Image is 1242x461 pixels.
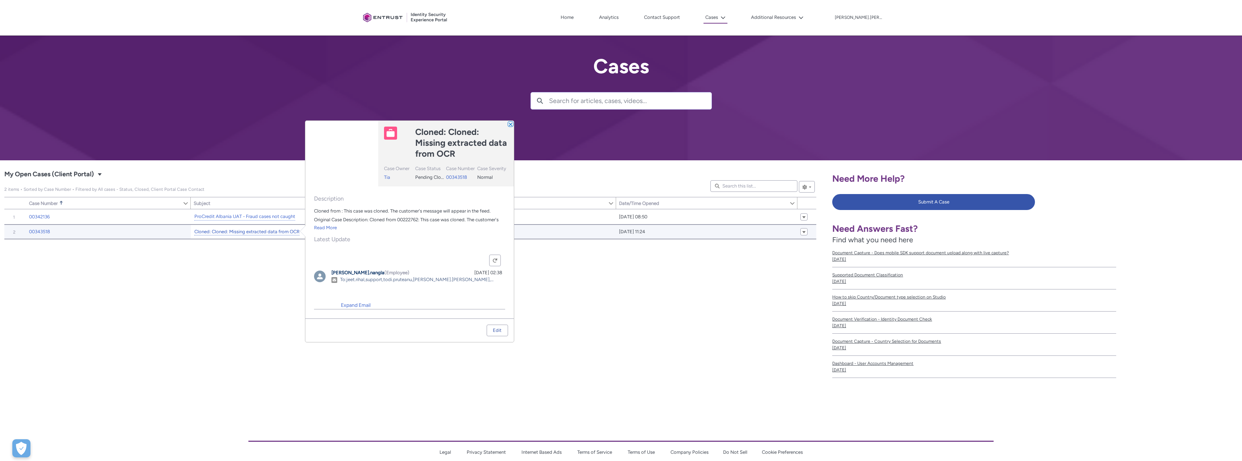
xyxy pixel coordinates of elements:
span: Find what you need here [832,235,913,244]
a: Legal [440,449,451,455]
button: Cases [703,12,727,24]
img: dhiren.nangla (Onfido) [314,271,326,282]
span: My Open Cases (Client Portal) [4,187,205,192]
span: Document Capture - Does mobile SDK support document upload along with live capture? [832,250,1116,256]
span: Case Number [29,201,58,206]
button: Submit A Case [832,194,1035,210]
span: To: [340,277,364,282]
lightning-formatted-text: Cloned: Cloned: Missing extracted data from OCR [415,127,507,159]
a: Contact Support [642,12,682,23]
button: List View Controls [799,181,815,193]
a: Cookie Preferences [762,449,803,455]
div: Case Owner [384,165,413,174]
button: Select a List View: Cases [95,170,104,178]
span: Document Capture - Country Selection for Documents [832,338,1116,345]
lightning-formatted-date-time: [DATE] [832,345,846,350]
h2: Cases [531,55,712,78]
a: Terms of Service [577,449,612,455]
div: Cloned from : This case was cloned. The customer's message will appear in the feed. Original Case... [314,207,505,224]
div: Case Number [446,165,475,174]
span: Need More Help? [832,173,905,184]
button: Close [508,122,513,127]
button: Additional Resources [749,12,805,23]
span: [DATE] 08:50 [619,213,647,221]
div: Edit [493,325,502,336]
table: My Open Cases (Client Portal) [4,209,816,239]
a: Expand Email [341,297,505,309]
span: Dashboard - User Accounts Management [832,360,1116,367]
a: Edit [487,325,507,336]
input: Search this list... [710,180,797,192]
a: ProCredit Albania UAT - Fraud cases not caught [194,213,295,221]
button: Open Preferences [12,439,30,457]
a: [PERSON_NAME].nangla [331,270,384,275]
span: Latest Update [314,236,505,243]
button: User Profile alexandru.tudor [834,13,882,21]
a: Company Policies [670,449,709,455]
input: Search for articles, cases, videos... [549,92,711,109]
h1: Need Answers Fast? [832,223,1116,234]
a: Internet Based Ads [521,449,562,455]
div: Cookie Preferences [12,439,30,457]
span: jeet.rihal@onfido.com [346,277,364,282]
a: 00343518 [29,228,50,235]
a: Do Not Sell [723,449,747,455]
a: Home [559,12,575,23]
iframe: Email Preview [341,290,505,297]
a: 00343518 [446,174,467,180]
span: (Employee) [384,270,409,275]
header: Highlights panel header [305,121,514,186]
button: Refresh this feed [489,255,501,266]
div: Case Status [415,165,445,174]
img: Case [384,127,397,140]
span: [DATE] 11:24 [619,228,645,235]
span: Supported Document Classification [832,272,1116,278]
div: My Open Cases (Client Portal)|Cases|List View [4,163,816,415]
span: george.neacsu@fintechos.com [413,277,490,282]
span: How to skip Country/Document type selection on Studio [832,294,1116,300]
lightning-formatted-date-time: [DATE] [832,279,846,284]
div: Feed [314,252,505,310]
a: dhiren.nangla (Onfido) [314,276,331,281]
lightning-formatted-date-time: [DATE] [832,367,846,372]
a: Read More [314,225,337,230]
button: Search [531,92,549,109]
span: support@onfido.com [366,277,382,282]
p: [PERSON_NAME].[PERSON_NAME] [835,15,882,20]
a: Tia [384,174,390,180]
a: Terms of Use [628,449,655,455]
span: , , , , , [364,277,601,282]
span: Normal [477,174,493,180]
a: Cloned: Cloned: Missing extracted data from OCR [194,228,300,236]
lightning-formatted-date-time: [DATE] [832,301,846,306]
span: todi.pruteanu@fintechos.com [383,277,412,282]
span: Description [314,195,505,202]
span: Pending Closure [415,174,450,180]
a: 00342136 [29,213,50,221]
a: Privacy Statement [467,449,506,455]
a: Analytics, opens in new tab [597,12,620,23]
lightning-formatted-date-time: [DATE] [832,257,846,262]
span: Document Verification - Identity Document Check [832,316,1116,322]
a: [DATE] 02:38 [474,270,502,275]
lightning-formatted-date-time: [DATE] [832,323,846,328]
div: Case Severity [477,165,507,174]
span: My Open Cases (Client Portal) [4,169,94,180]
